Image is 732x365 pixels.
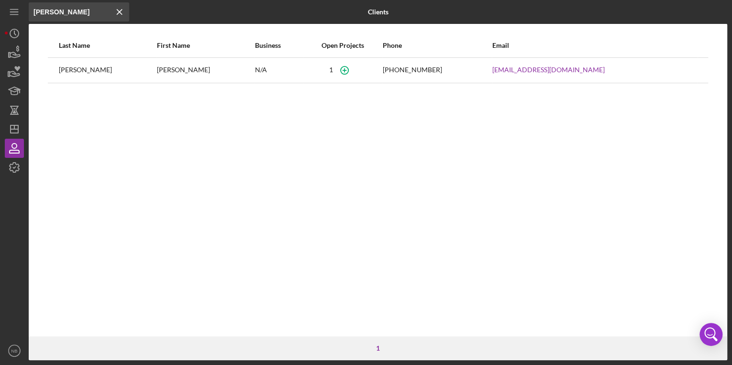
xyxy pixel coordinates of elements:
div: Open Intercom Messenger [699,323,722,346]
div: First Name [157,42,254,49]
input: Search [29,2,129,22]
div: [PERSON_NAME] [157,58,254,82]
div: Last Name [59,42,156,49]
div: Phone [383,42,491,49]
div: Business [255,42,303,49]
button: NB [5,341,24,360]
div: N/A [255,58,303,82]
div: [PHONE_NUMBER] [383,66,442,74]
div: 1 [329,66,333,74]
b: Clients [368,8,388,16]
div: [PERSON_NAME] [59,58,156,82]
a: [EMAIL_ADDRESS][DOMAIN_NAME] [492,66,605,74]
text: NB [11,348,17,354]
div: 1 [371,344,385,352]
div: Email [492,42,697,49]
div: Open Projects [304,42,382,49]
